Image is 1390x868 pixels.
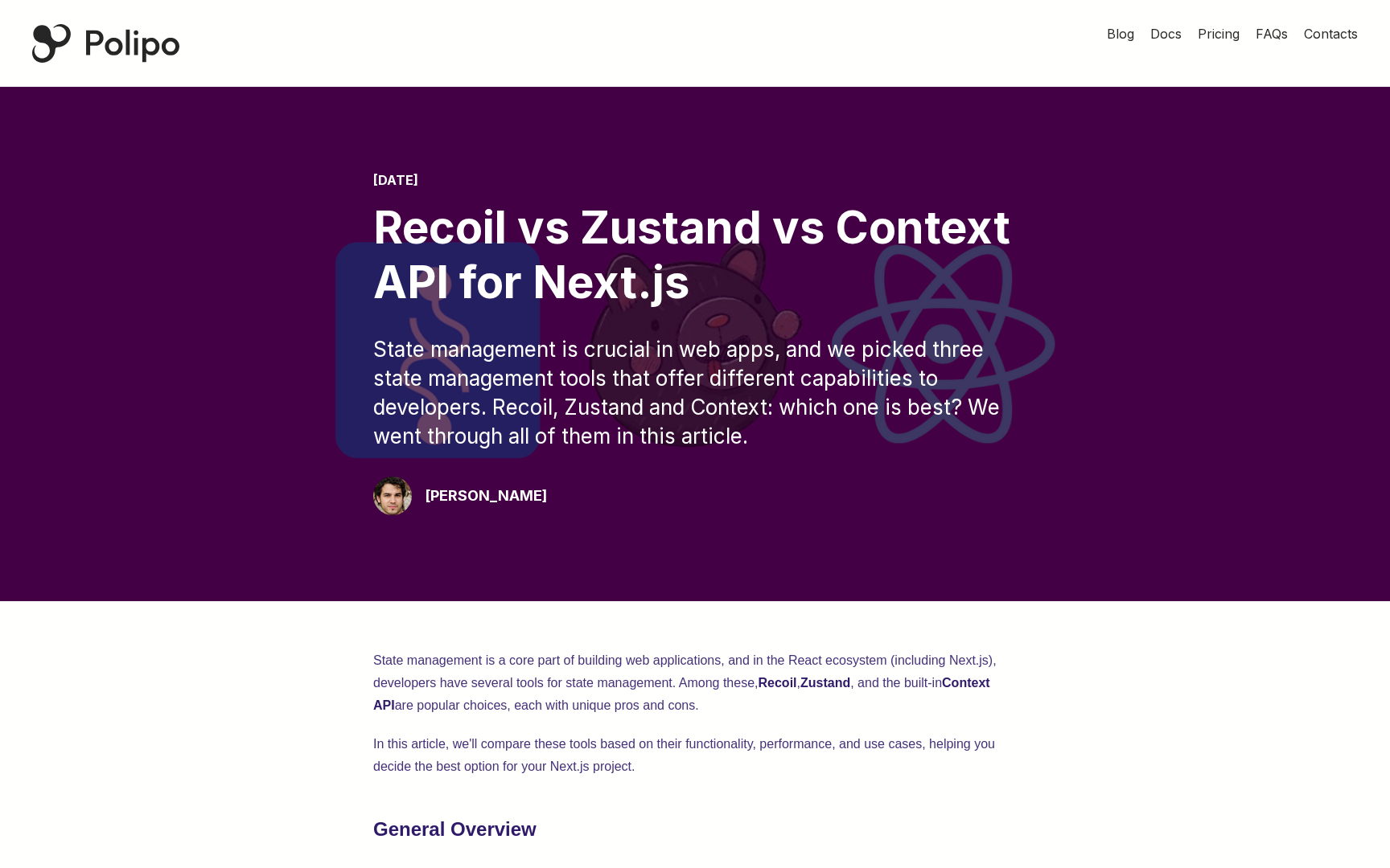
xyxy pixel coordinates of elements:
a: Zustand [800,676,850,690]
div: State management is crucial in web apps, and we picked three state management tools that offer di... [373,335,1017,451]
div: Recoil vs Zustand vs Context API for Next.js [373,201,1017,309]
a: Recoil [759,676,797,690]
a: Blog [1107,24,1134,43]
p: In this article, we'll compare these tools based on their functionality, performance, and use cas... [373,733,1017,778]
a: Docs [1150,24,1182,43]
span: Blog [1107,26,1134,42]
span: Contacts [1304,26,1358,42]
strong: General Overview [373,818,537,840]
a: Contacts [1304,24,1358,43]
time: [DATE] [373,172,418,188]
div: [PERSON_NAME] [425,485,547,507]
span: Pricing [1198,26,1240,42]
span: Docs [1150,26,1182,42]
img: Giorgio Pari Polipo [373,477,412,515]
a: Pricing [1198,24,1240,43]
span: FAQs [1256,26,1288,42]
a: FAQs [1256,24,1288,43]
p: State management is a core part of building web applications, and in the React ecosystem (includi... [373,649,1017,717]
